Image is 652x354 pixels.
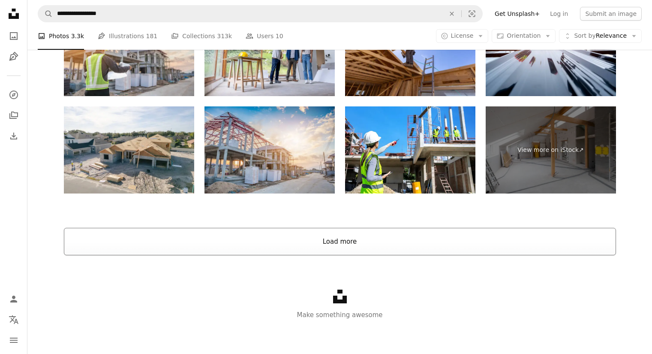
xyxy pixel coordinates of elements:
button: Sort byRelevance [559,29,642,43]
button: Orientation [492,29,556,43]
a: Collections [5,107,22,124]
a: Get Unsplash+ [490,7,545,21]
a: Photos [5,27,22,45]
a: Illustrations [5,48,22,65]
a: Download History [5,127,22,145]
img: The engineer talks to the contractor to supervise and plan the work. [345,106,475,194]
a: Collections 313k [171,22,232,50]
img: Roofer worker in protective uniform wear and gloves,Concept of residential building under constru... [486,9,616,97]
button: Load more [64,228,616,255]
img: New Construction Home - Orlando Florida - Developing Neighborhood - House Under Construction - Ro... [64,106,194,194]
img: construction residential new house in progress at building site [204,106,335,194]
img: Building contractor talking to clients renovating their house [204,9,335,97]
span: 181 [146,31,158,41]
button: Search Unsplash [38,6,53,22]
button: Submit an image [580,7,642,21]
a: Explore [5,86,22,103]
a: View more on iStock↗ [486,106,616,194]
button: Clear [442,6,461,22]
button: Language [5,311,22,328]
p: Make something awesome [27,310,652,320]
a: Illustrations 181 [98,22,157,50]
button: Visual search [462,6,482,22]
img: Professional engineer architect worker with protective helmet and blueprints paper at house build... [64,9,194,97]
span: 313k [217,31,232,41]
span: Orientation [507,32,541,39]
a: Log in [545,7,573,21]
span: 10 [276,31,283,41]
a: Log in / Sign up [5,290,22,308]
button: License [436,29,489,43]
form: Find visuals sitewide [38,5,483,22]
a: Home — Unsplash [5,5,22,24]
span: Relevance [574,32,627,40]
a: Users 10 [246,22,283,50]
span: Sort by [574,32,595,39]
img: Construction worker frames new home [345,9,475,97]
span: License [451,32,474,39]
button: Menu [5,332,22,349]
